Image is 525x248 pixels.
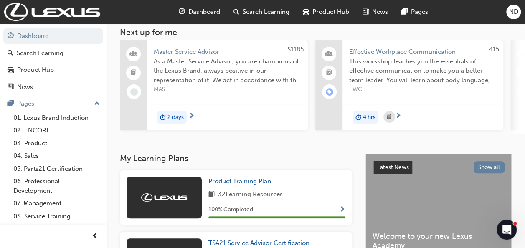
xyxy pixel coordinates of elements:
span: people-icon [131,49,137,60]
a: Product Training Plan [208,177,274,186]
span: Master Service Advisor [154,47,301,57]
span: TSA21 Service Advisor Certification [208,239,309,247]
span: ND [509,7,518,17]
span: next-icon [395,113,401,120]
a: news-iconNews [356,3,395,20]
span: booktick-icon [326,68,332,78]
a: guage-iconDashboard [172,3,227,20]
span: learningRecordVerb_ENROLL-icon [326,88,333,96]
button: DashboardSearch LearningProduct HubNews [3,27,103,96]
span: Dashboard [188,7,220,17]
a: 09. Technical Training [10,223,103,235]
span: 32 Learning Resources [218,190,283,200]
button: Pages [3,96,103,111]
span: pages-icon [8,100,14,108]
span: guage-icon [8,33,14,40]
h3: Next up for me [107,28,525,37]
button: Show Progress [339,205,345,215]
span: duration-icon [355,112,361,123]
span: pages-icon [401,7,408,17]
span: $1185 [287,46,304,53]
span: As a Master Service Advisor, you are champions of the Lexus Brand, always positive in our represe... [154,57,301,85]
img: Trak [4,3,100,21]
span: people-icon [326,49,332,60]
span: next-icon [188,113,195,120]
a: 01. Lexus Brand Induction [10,111,103,124]
span: 2 days [167,113,184,122]
span: Pages [411,7,428,17]
a: 04. Sales [10,149,103,162]
div: News [17,82,33,92]
a: Latest NewsShow all [373,161,505,174]
span: EWC [349,85,497,94]
a: Product Hub [3,62,103,78]
span: News [372,7,388,17]
div: Search Learning [17,48,63,58]
a: car-iconProduct Hub [296,3,356,20]
span: search-icon [233,7,239,17]
span: This workshop teaches you the essentials of effective communication to make you a better team lea... [349,57,497,85]
span: 4 hrs [363,113,375,122]
span: car-icon [303,7,309,17]
span: up-icon [94,99,100,109]
span: news-icon [8,84,14,91]
a: 08. Service Training [10,210,103,223]
span: car-icon [8,66,14,74]
iframe: Intercom live chat [497,220,517,240]
a: TSA21 Service Advisor Certification [208,238,313,248]
span: Search Learning [243,7,289,17]
span: guage-icon [179,7,185,17]
a: 06. Professional Development [10,175,103,197]
span: 100 % Completed [208,205,253,215]
a: search-iconSearch Learning [227,3,296,20]
img: Trak [141,193,187,202]
span: prev-icon [92,231,98,242]
a: 03. Product [10,137,103,150]
a: $1185Master Service AdvisorAs a Master Service Advisor, you are champions of the Lexus Brand, alw... [120,40,308,130]
span: search-icon [8,50,13,57]
span: MAS [154,85,301,94]
a: 07. Management [10,197,103,210]
div: Pages [17,99,34,109]
span: Latest News [377,164,409,171]
a: News [3,79,103,95]
span: calendar-icon [387,112,391,122]
a: pages-iconPages [395,3,435,20]
span: Effective Workplace Communication [349,47,497,57]
a: 02. ENCORE [10,124,103,137]
a: Dashboard [3,28,103,44]
button: Show all [474,161,505,173]
span: Show Progress [339,206,345,214]
h3: My Learning Plans [120,154,352,163]
div: Product Hub [17,65,54,75]
a: 05. Parts21 Certification [10,162,103,175]
a: 415Effective Workplace CommunicationThis workshop teaches you the essentials of effective communi... [315,40,503,130]
span: news-icon [363,7,369,17]
span: duration-icon [160,112,166,123]
a: Search Learning [3,46,103,61]
span: booktick-icon [131,68,137,78]
span: book-icon [208,190,215,200]
span: learningRecordVerb_NONE-icon [130,88,138,96]
span: 415 [489,46,499,53]
span: Product Training Plan [208,177,271,185]
button: ND [506,5,521,19]
span: Product Hub [312,7,349,17]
